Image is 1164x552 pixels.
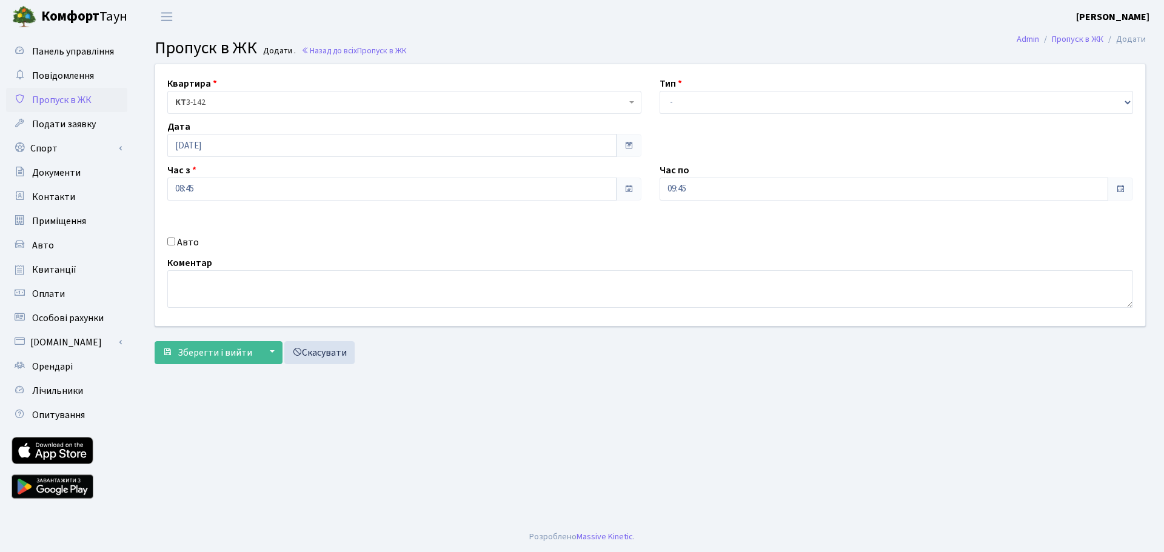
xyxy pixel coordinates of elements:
[6,209,127,233] a: Приміщення
[6,88,127,112] a: Пропуск в ЖК
[6,233,127,258] a: Авто
[261,46,296,56] small: Додати .
[301,45,407,56] a: Назад до всіхПропуск в ЖК
[152,7,182,27] button: Переключити навігацію
[6,112,127,136] a: Подати заявку
[167,163,196,178] label: Час з
[529,530,635,544] div: Розроблено .
[32,239,54,252] span: Авто
[6,64,127,88] a: Повідомлення
[12,5,36,29] img: logo.png
[1052,33,1103,45] a: Пропуск в ЖК
[6,282,127,306] a: Оплати
[167,91,641,114] span: <b>КТ</b>&nbsp;&nbsp;&nbsp;&nbsp;3-142
[32,384,83,397] span: Лічильники
[6,330,127,354] a: [DOMAIN_NAME]
[6,136,127,161] a: Спорт
[32,408,85,422] span: Опитування
[32,360,73,373] span: Орендарі
[32,93,92,107] span: Пропуск в ЖК
[177,235,199,250] label: Авто
[1017,33,1039,45] a: Admin
[178,346,252,359] span: Зберегти і вийти
[167,119,190,134] label: Дата
[577,530,633,543] a: Massive Kinetic
[6,379,127,403] a: Лічильники
[660,76,682,91] label: Тип
[6,258,127,282] a: Квитанції
[155,341,260,364] button: Зберегти і вийти
[32,311,104,325] span: Особові рахунки
[32,166,81,179] span: Документи
[175,96,626,108] span: <b>КТ</b>&nbsp;&nbsp;&nbsp;&nbsp;3-142
[41,7,99,26] b: Комфорт
[284,341,355,364] a: Скасувати
[1103,33,1146,46] li: Додати
[6,403,127,427] a: Опитування
[1076,10,1149,24] a: [PERSON_NAME]
[998,27,1164,52] nav: breadcrumb
[32,190,75,204] span: Контакти
[6,185,127,209] a: Контакти
[6,306,127,330] a: Особові рахунки
[32,214,86,228] span: Приміщення
[167,76,217,91] label: Квартира
[32,69,94,82] span: Повідомлення
[6,39,127,64] a: Панель управління
[32,45,114,58] span: Панель управління
[32,263,76,276] span: Квитанції
[155,36,257,60] span: Пропуск в ЖК
[32,287,65,301] span: Оплати
[660,163,689,178] label: Час по
[32,118,96,131] span: Подати заявку
[41,7,127,27] span: Таун
[6,161,127,185] a: Документи
[175,96,186,108] b: КТ
[357,45,407,56] span: Пропуск в ЖК
[167,256,212,270] label: Коментар
[6,354,127,379] a: Орендарі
